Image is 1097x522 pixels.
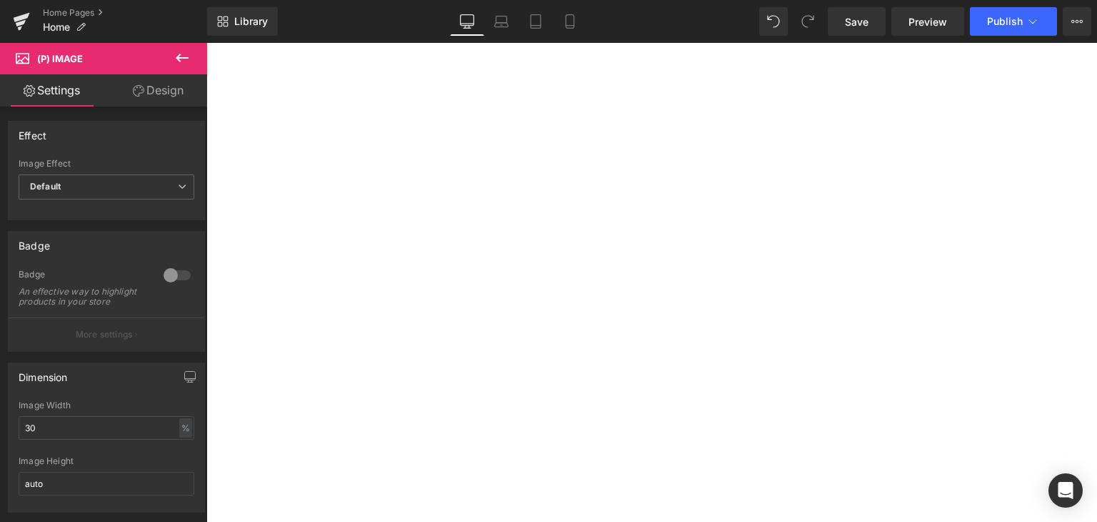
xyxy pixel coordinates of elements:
[19,287,147,307] div: An effective way to highlight products in your store
[908,14,947,29] span: Preview
[845,14,868,29] span: Save
[234,15,268,28] span: Library
[9,317,204,351] button: More settings
[76,328,133,341] p: More settings
[37,53,83,64] span: (P) Image
[179,418,192,438] div: %
[19,159,194,169] div: Image Effect
[793,7,822,36] button: Redo
[19,456,194,466] div: Image Height
[1063,7,1091,36] button: More
[970,7,1057,36] button: Publish
[19,122,46,142] div: Effect
[19,472,194,496] input: auto
[759,7,788,36] button: Undo
[1048,473,1083,508] div: Open Intercom Messenger
[106,74,210,107] a: Design
[43,7,207,19] a: Home Pages
[450,7,484,36] a: Desktop
[207,7,278,36] a: New Library
[19,363,68,383] div: Dimension
[484,7,519,36] a: Laptop
[519,7,553,36] a: Tablet
[553,7,587,36] a: Mobile
[30,181,61,192] b: Default
[19,400,194,410] div: Image Width
[987,16,1023,27] span: Publish
[891,7,964,36] a: Preview
[19,232,50,252] div: Badge
[19,269,149,284] div: Badge
[19,416,194,440] input: auto
[43,21,70,33] span: Home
